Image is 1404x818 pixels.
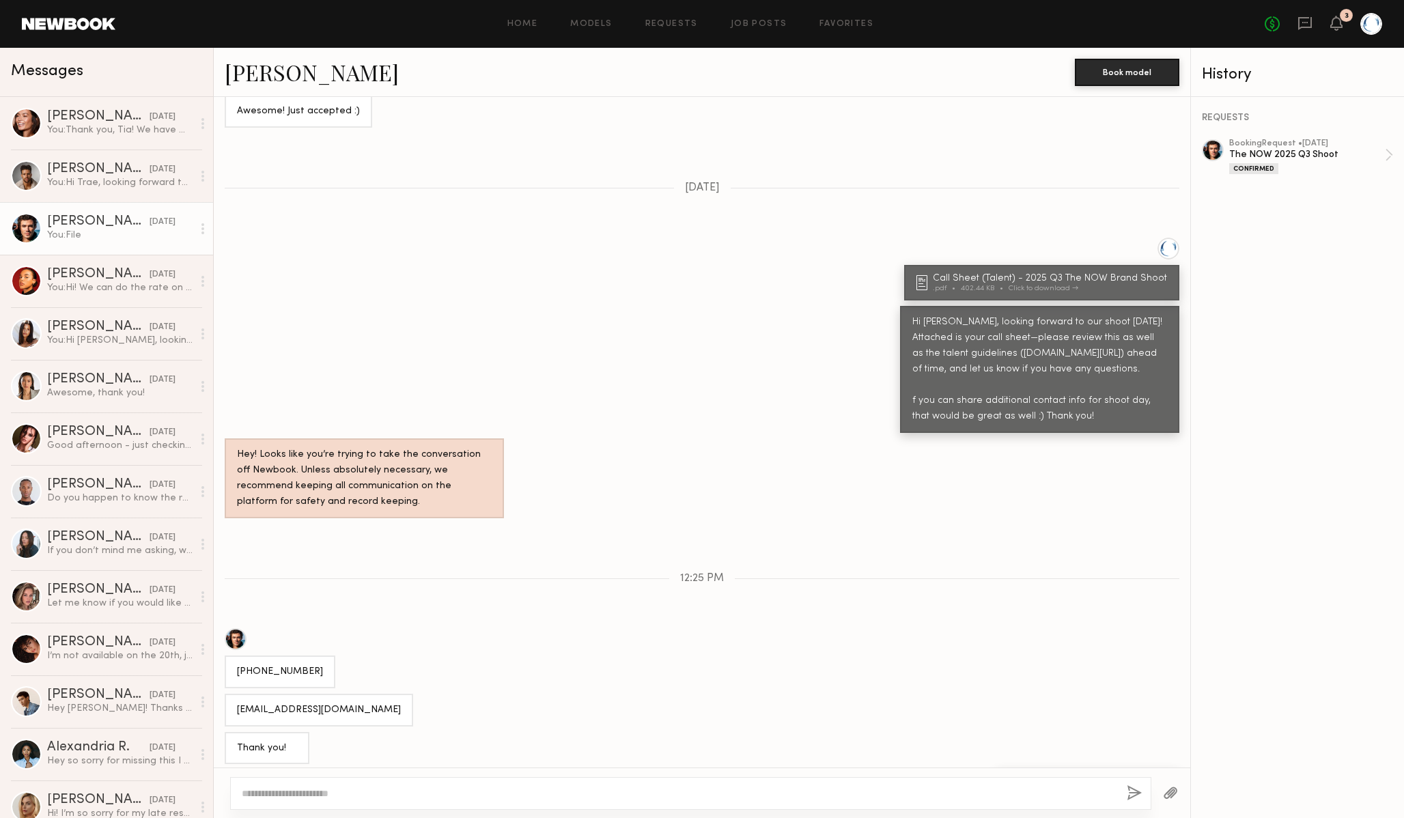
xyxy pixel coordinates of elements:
[150,426,175,439] div: [DATE]
[1075,59,1179,86] button: Book model
[47,110,150,124] div: [PERSON_NAME]
[237,104,360,119] div: Awesome! Just accepted :)
[1202,67,1393,83] div: History
[47,176,193,189] div: You: Hi Trae, looking forward to our shoot [DATE]! Attached is your call sheet—please review this...
[47,793,150,807] div: [PERSON_NAME]
[150,373,175,386] div: [DATE]
[47,583,150,597] div: [PERSON_NAME]
[47,439,193,452] div: Good afternoon - just checking in to see if you would still like to go ahead with this booking, K...
[1202,113,1393,123] div: REQUESTS
[150,321,175,334] div: [DATE]
[1009,285,1078,292] div: Click to download
[47,268,150,281] div: [PERSON_NAME]
[47,492,193,505] div: Do you happen to know the rate?
[645,20,698,29] a: Requests
[47,741,150,754] div: Alexandria R.
[237,741,297,757] div: Thank you!
[150,479,175,492] div: [DATE]
[47,334,193,347] div: You: Hi [PERSON_NAME], looking forward to our shoot [DATE]! Attached is your call sheet—please re...
[47,544,193,557] div: If you don’t mind me asking, what is the rate?
[150,268,175,281] div: [DATE]
[150,111,175,124] div: [DATE]
[933,274,1171,283] div: Call Sheet (Talent) - 2025 Q3 The NOW Brand Shoot
[47,163,150,176] div: [PERSON_NAME]
[150,216,175,229] div: [DATE]
[731,20,787,29] a: Job Posts
[1229,163,1278,174] div: Confirmed
[47,229,193,242] div: You: File
[507,20,538,29] a: Home
[47,597,193,610] div: Let me know if you would like to work 🤝
[1345,12,1349,20] div: 3
[916,274,1171,292] a: Call Sheet (Talent) - 2025 Q3 The NOW Brand Shoot.pdf402.44 KBClick to download
[1229,139,1385,148] div: booking Request • [DATE]
[150,794,175,807] div: [DATE]
[685,182,720,194] span: [DATE]
[47,478,150,492] div: [PERSON_NAME]
[1075,66,1179,77] a: Book model
[912,315,1167,425] div: Hi [PERSON_NAME], looking forward to our shoot [DATE]! Attached is your call sheet—please review ...
[47,702,193,715] div: Hey [PERSON_NAME]! Thanks for reaching out! I am available and interested! What’s the usage for t...
[933,285,961,292] div: .pdf
[237,703,401,718] div: [EMAIL_ADDRESS][DOMAIN_NAME]
[1229,139,1393,174] a: bookingRequest •[DATE]The NOW 2025 Q3 ShootConfirmed
[819,20,873,29] a: Favorites
[47,425,150,439] div: [PERSON_NAME]
[150,584,175,597] div: [DATE]
[225,57,399,87] a: [PERSON_NAME]
[47,124,193,137] div: You: Thank you, Tia! We have multiple shoots throughout the year so we'll definitely be reaching ...
[47,373,150,386] div: [PERSON_NAME]
[47,531,150,544] div: [PERSON_NAME]
[237,664,323,680] div: [PHONE_NUMBER]
[47,320,150,334] div: [PERSON_NAME]
[150,689,175,702] div: [DATE]
[47,386,193,399] div: Awesome, thank you!
[570,20,612,29] a: Models
[1229,148,1385,161] div: The NOW 2025 Q3 Shoot
[961,285,1009,292] div: 402.44 KB
[47,649,193,662] div: I’m not available on the 20th, just after day 23
[150,636,175,649] div: [DATE]
[47,754,193,767] div: Hey so sorry for missing this I was out of town for work!
[11,64,83,79] span: Messages
[47,215,150,229] div: [PERSON_NAME]
[237,447,492,510] div: Hey! Looks like you’re trying to take the conversation off Newbook. Unless absolutely necessary, ...
[150,163,175,176] div: [DATE]
[680,573,724,584] span: 12:25 PM
[150,531,175,544] div: [DATE]
[47,281,193,294] div: You: Hi! We can do the rate on your profile, $100 for 2–4 hours, depending on your availability. ...
[150,742,175,754] div: [DATE]
[47,688,150,702] div: [PERSON_NAME]
[47,636,150,649] div: [PERSON_NAME]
